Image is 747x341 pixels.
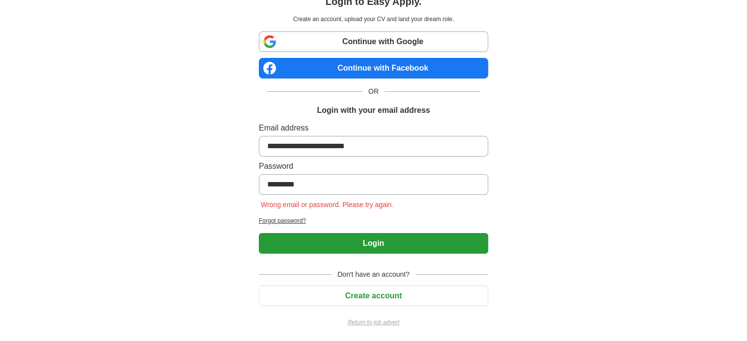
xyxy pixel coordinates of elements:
a: Create account [259,291,488,300]
a: Continue with Facebook [259,58,488,79]
label: Email address [259,122,488,134]
p: Create an account, upload your CV and land your dream role. [261,15,486,24]
a: Forgot password? [259,216,488,225]
a: Continue with Google [259,31,488,52]
button: Login [259,233,488,254]
label: Password [259,160,488,172]
span: Don't have an account? [332,269,415,280]
h1: Login with your email address [317,105,430,116]
a: Return to job advert [259,318,488,327]
span: OR [362,86,385,97]
span: Wrong email or password. Please try again. [259,201,396,209]
button: Create account [259,286,488,306]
